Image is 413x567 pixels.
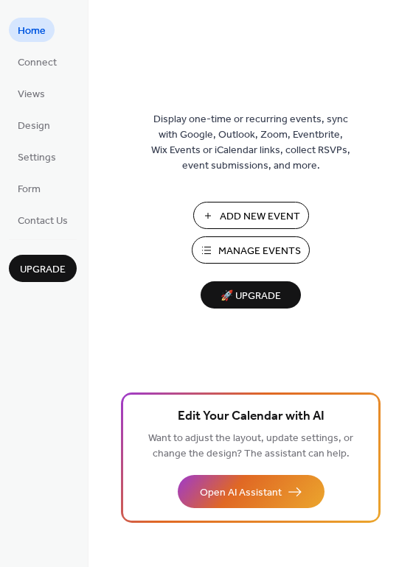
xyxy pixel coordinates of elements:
[9,18,55,42] a: Home
[18,24,46,39] span: Home
[201,281,301,309] button: 🚀 Upgrade
[218,244,301,259] span: Manage Events
[18,150,56,166] span: Settings
[9,113,59,137] a: Design
[18,119,50,134] span: Design
[18,55,57,71] span: Connect
[220,209,300,225] span: Add New Event
[9,255,77,282] button: Upgrade
[18,182,41,197] span: Form
[18,87,45,102] span: Views
[193,202,309,229] button: Add New Event
[20,262,66,278] span: Upgrade
[178,475,324,508] button: Open AI Assistant
[148,429,353,464] span: Want to adjust the layout, update settings, or change the design? The assistant can help.
[178,406,324,427] span: Edit Your Calendar with AI
[192,236,310,264] button: Manage Events
[9,144,65,169] a: Settings
[200,485,282,501] span: Open AI Assistant
[9,81,54,105] a: Views
[9,176,49,200] a: Form
[209,286,292,306] span: 🚀 Upgrade
[151,112,350,174] span: Display one-time or recurring events, sync with Google, Outlook, Zoom, Eventbrite, Wix Events or ...
[9,49,66,74] a: Connect
[9,208,77,232] a: Contact Us
[18,214,68,229] span: Contact Us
